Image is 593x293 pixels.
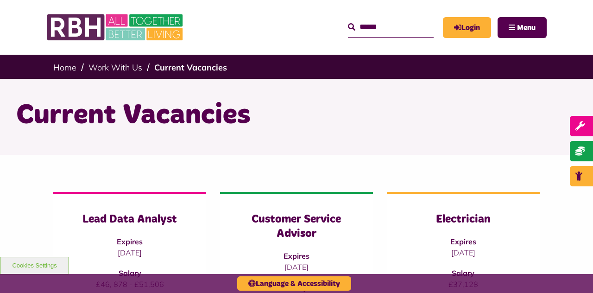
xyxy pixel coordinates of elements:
[117,237,143,246] strong: Expires
[498,17,547,38] button: Navigation
[452,268,474,278] strong: Salary
[46,9,185,45] img: RBH
[405,247,521,258] p: [DATE]
[72,247,188,258] p: [DATE]
[405,212,521,227] h3: Electrician
[72,212,188,227] h3: Lead Data Analyst
[284,251,309,261] strong: Expires
[119,268,141,278] strong: Salary
[237,276,351,291] button: Language & Accessibility
[53,62,76,73] a: Home
[154,62,227,73] a: Current Vacancies
[517,24,536,32] span: Menu
[88,62,142,73] a: Work With Us
[450,237,476,246] strong: Expires
[239,212,354,241] h3: Customer Service Advisor
[443,17,491,38] a: MyRBH
[16,97,577,134] h1: Current Vacancies
[551,251,593,293] iframe: Netcall Web Assistant for live chat
[239,261,354,273] p: [DATE]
